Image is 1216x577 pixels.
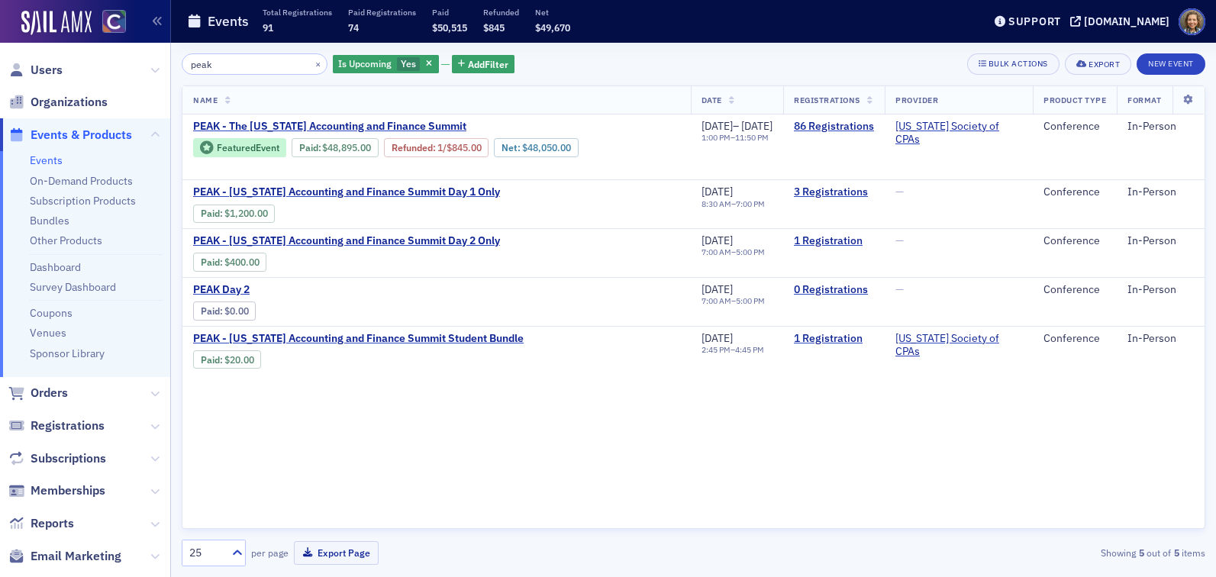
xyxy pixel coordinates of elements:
[794,234,874,248] a: 1 Registration
[30,174,133,188] a: On-Demand Products
[1127,332,1194,346] div: In-Person
[401,57,416,69] span: Yes
[702,132,731,143] time: 1:00 PM
[702,247,731,257] time: 7:00 AM
[702,331,733,345] span: [DATE]
[30,260,81,274] a: Dashboard
[794,332,874,346] a: 1 Registration
[741,119,772,133] span: [DATE]
[333,55,439,74] div: Yes
[735,344,764,355] time: 4:45 PM
[201,354,224,366] span: :
[483,7,519,18] p: Refunded
[201,208,224,219] span: :
[1179,8,1205,35] span: Profile
[217,143,279,152] div: Featured Event
[384,138,489,156] div: Refunded: 130 - $4889500
[8,417,105,434] a: Registrations
[1070,16,1175,27] button: [DOMAIN_NAME]
[21,11,92,35] img: SailAMX
[392,142,437,153] span: :
[193,301,256,320] div: Paid: 0 - $0
[193,253,266,271] div: Paid: 4 - $40000
[31,62,63,79] span: Users
[30,347,105,360] a: Sponsor Library
[193,283,450,297] a: PEAK Day 2
[1136,546,1147,559] strong: 5
[1137,56,1205,69] a: New Event
[794,95,860,105] span: Registrations
[895,282,904,296] span: —
[392,142,433,153] a: Refunded
[735,132,769,143] time: 11:50 PM
[1008,15,1061,28] div: Support
[1137,53,1205,75] button: New Event
[702,119,733,133] span: [DATE]
[1084,15,1169,28] div: [DOMAIN_NAME]
[193,185,500,199] a: PEAK - [US_STATE] Accounting and Finance Summit Day 1 Only
[31,417,105,434] span: Registrations
[224,256,260,268] span: $400.00
[895,120,1022,147] a: [US_STATE] Society of CPAs
[201,305,224,317] span: :
[30,234,102,247] a: Other Products
[794,185,874,199] a: 3 Registrations
[193,234,500,248] a: PEAK - [US_STATE] Accounting and Finance Summit Day 2 Only
[702,199,765,209] div: –
[895,185,904,198] span: —
[702,282,733,296] span: [DATE]
[8,482,105,499] a: Memberships
[502,142,522,153] span: Net :
[8,94,108,111] a: Organizations
[8,385,68,401] a: Orders
[895,95,938,105] span: Provider
[193,332,524,346] a: PEAK - [US_STATE] Accounting and Finance Summit Student Bundle
[794,283,874,297] a: 0 Registrations
[8,450,106,467] a: Subscriptions
[702,247,765,257] div: –
[31,482,105,499] span: Memberships
[263,7,332,18] p: Total Registrations
[251,546,289,559] label: per page
[193,332,524,346] span: PEAK - Colorado Accounting and Finance Summit Student Bundle
[294,541,379,565] button: Export Page
[468,57,508,71] span: Add Filter
[31,450,106,467] span: Subscriptions
[535,21,570,34] span: $49,670
[1043,234,1106,248] div: Conference
[208,12,249,31] h1: Events
[535,7,570,18] p: Net
[1127,120,1194,134] div: In-Person
[182,53,327,75] input: Search…
[8,127,132,143] a: Events & Products
[702,133,773,143] div: –
[189,545,223,561] div: 25
[224,208,268,219] span: $1,200.00
[224,354,254,366] span: $20.00
[447,142,482,153] span: $845.00
[8,515,74,532] a: Reports
[1043,283,1106,297] div: Conference
[201,354,220,366] a: Paid
[201,305,220,317] a: Paid
[30,306,73,320] a: Coupons
[702,234,733,247] span: [DATE]
[432,21,467,34] span: $50,515
[452,55,514,74] button: AddFilter
[702,296,765,306] div: –
[702,185,733,198] span: [DATE]
[348,7,416,18] p: Paid Registrations
[1089,60,1120,69] div: Export
[292,138,379,156] div: Paid: 130 - $4889500
[702,120,773,134] div: –
[8,548,121,565] a: Email Marketing
[30,326,66,340] a: Venues
[1127,234,1194,248] div: In-Person
[193,350,261,369] div: Paid: 2 - $2000
[193,120,466,134] span: PEAK - The Colorado Accounting and Finance Summit
[1043,95,1106,105] span: Product Type
[224,305,249,317] span: $0.00
[299,142,318,153] a: Paid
